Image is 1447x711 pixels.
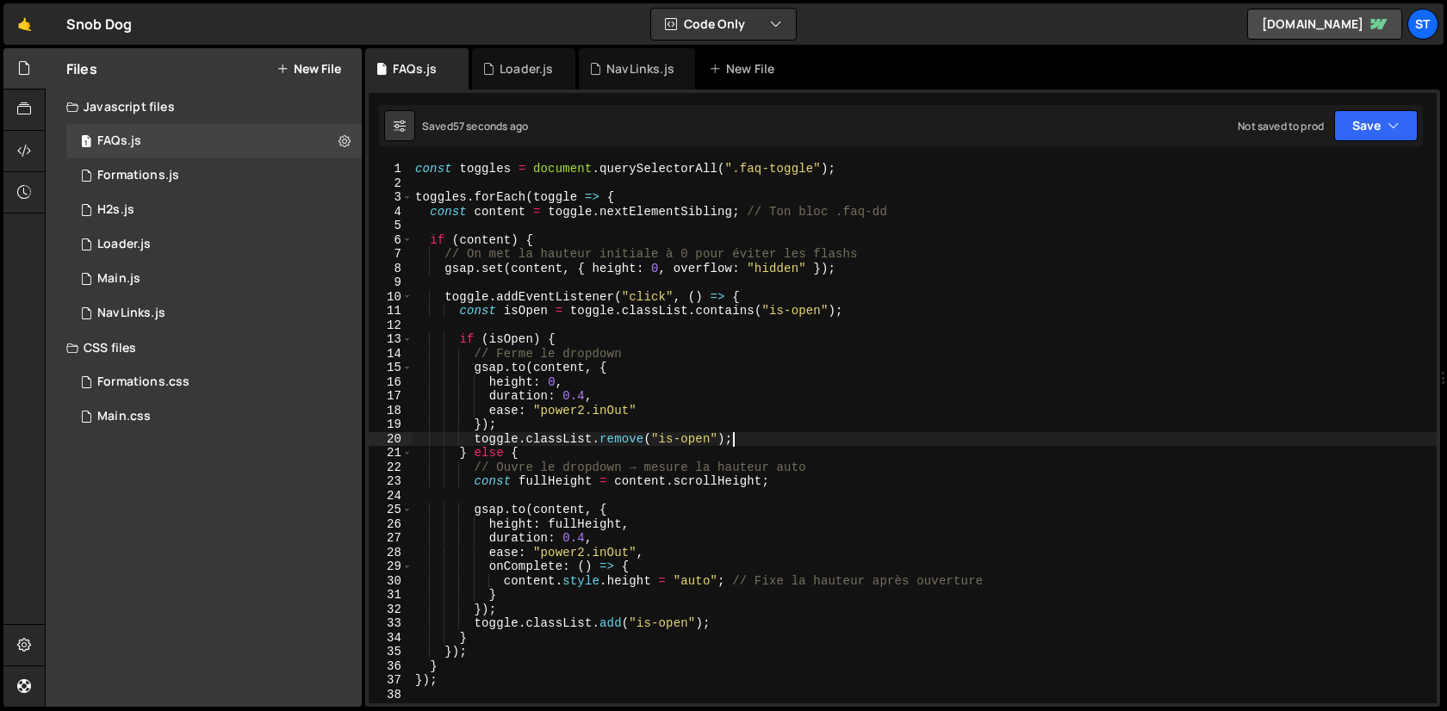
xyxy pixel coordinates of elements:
div: 15 [369,361,413,375]
div: 22 [369,461,413,475]
div: 3 [369,190,413,205]
div: 26 [369,517,413,532]
div: 27 [369,531,413,546]
div: 18 [369,404,413,418]
div: Saved [422,119,528,133]
div: FAQs.js [393,60,437,77]
div: Main.js [97,271,140,287]
div: 16673/45490.js [66,193,362,227]
div: FAQs.js [97,133,141,149]
div: 11 [369,304,413,318]
div: 16673/45495.css [66,365,362,399]
div: Main.css [97,409,151,424]
div: 13 [369,332,413,347]
div: 30 [369,574,413,589]
div: 34 [369,631,413,646]
div: Snob Dog [66,14,132,34]
div: 16673/45803.js [66,124,362,158]
div: 7 [369,247,413,262]
div: 29 [369,560,413,574]
div: NavLinks.js [97,306,165,321]
div: 2 [369,176,413,191]
div: H2s.js [97,202,134,218]
div: 33 [369,616,413,631]
div: 23 [369,474,413,489]
div: 16673/45489.js [66,262,362,296]
div: 16673/45801.js [66,227,362,262]
div: New File [709,60,781,77]
a: 🤙 [3,3,46,45]
div: Loader.js [500,60,553,77]
div: Not saved to prod [1238,119,1324,133]
div: 35 [369,645,413,659]
div: 14 [369,347,413,362]
div: 12 [369,318,413,333]
div: 24 [369,489,413,504]
div: 1 [369,162,413,176]
div: NavLinks.js [606,60,674,77]
button: Code Only [651,9,796,40]
div: CSS files [46,331,362,365]
div: 31 [369,588,413,603]
div: Formations.css [97,374,189,390]
button: Save [1334,110,1418,141]
div: 6 [369,233,413,248]
div: 32 [369,603,413,617]
div: Formations.js [97,168,179,183]
a: St [1407,9,1438,40]
div: 36 [369,659,413,674]
div: 28 [369,546,413,560]
a: [DOMAIN_NAME] [1247,9,1402,40]
div: 4 [369,205,413,219]
div: 25 [369,503,413,517]
span: 1 [81,136,91,150]
div: 37 [369,673,413,688]
div: 16673/45522.js [66,296,362,331]
div: 17 [369,389,413,404]
div: 19 [369,417,413,432]
div: 5 [369,219,413,233]
div: 20 [369,432,413,447]
div: 16 [369,375,413,390]
div: 38 [369,688,413,702]
div: 57 seconds ago [453,119,528,133]
div: 9 [369,275,413,290]
div: 21 [369,446,413,461]
div: 16673/45493.js [66,158,362,193]
div: Javascript files [46,90,362,124]
div: 16673/45521.css [66,399,362,434]
div: 10 [369,290,413,305]
h2: Files [66,59,97,78]
button: New File [276,62,341,76]
div: Loader.js [97,237,151,252]
div: 8 [369,262,413,276]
